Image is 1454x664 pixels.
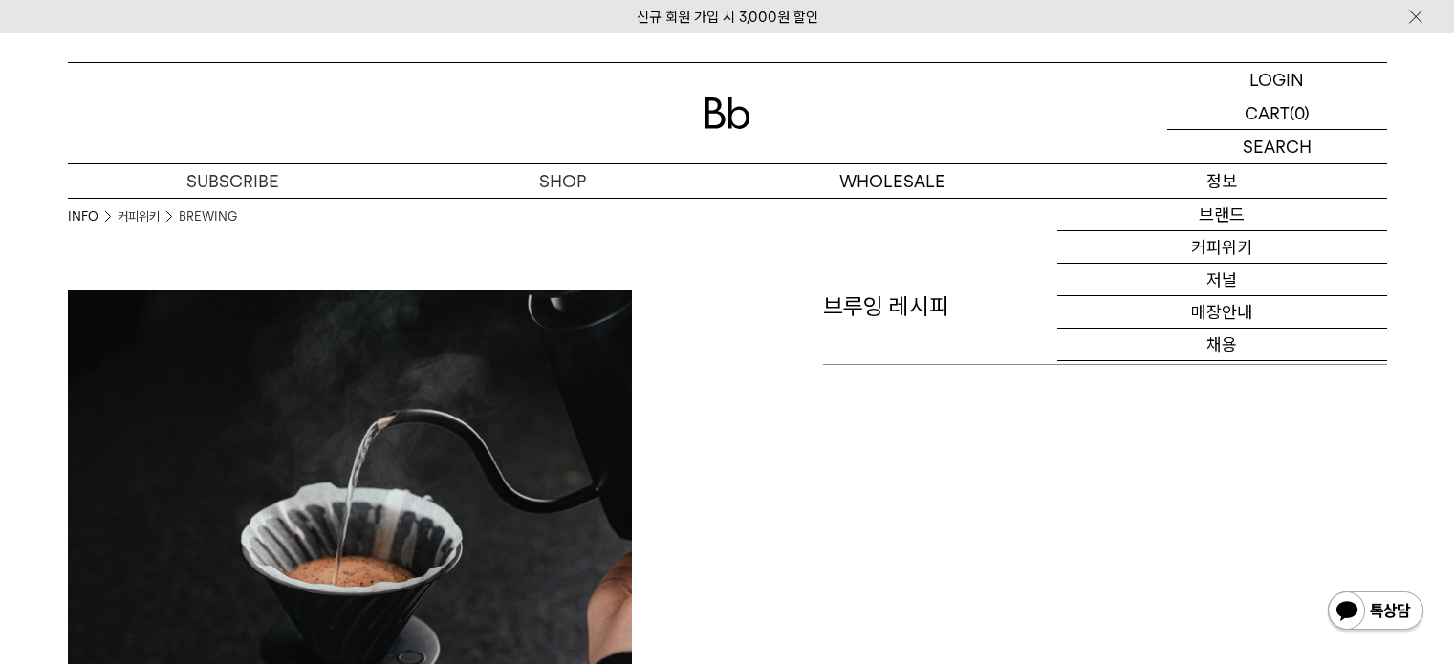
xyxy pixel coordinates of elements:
[727,199,1057,231] a: 도매 서비스
[1245,96,1290,129] p: CART
[1057,231,1387,264] a: 커피위키
[1167,63,1387,96] a: LOGIN
[1167,96,1387,130] a: CART (0)
[637,9,818,26] a: 신규 회원 가입 시 3,000원 할인
[1326,589,1425,635] img: 카카오톡 채널 1:1 채팅 버튼
[1057,296,1387,329] a: 매장안내
[1057,199,1387,231] a: 브랜드
[1057,164,1387,198] p: 정보
[398,164,727,198] a: SHOP
[1057,264,1387,296] a: 저널
[823,290,1387,354] p: 브루잉 레시피
[727,164,1057,198] p: WHOLESALE
[118,207,160,226] a: 커피위키
[179,207,237,226] a: BREWING
[68,164,398,198] a: SUBSCRIBE
[1290,96,1310,129] p: (0)
[1249,63,1304,96] p: LOGIN
[705,97,750,129] img: 로고
[68,207,118,226] li: INFO
[1057,329,1387,361] a: 채용
[1243,130,1312,163] p: SEARCH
